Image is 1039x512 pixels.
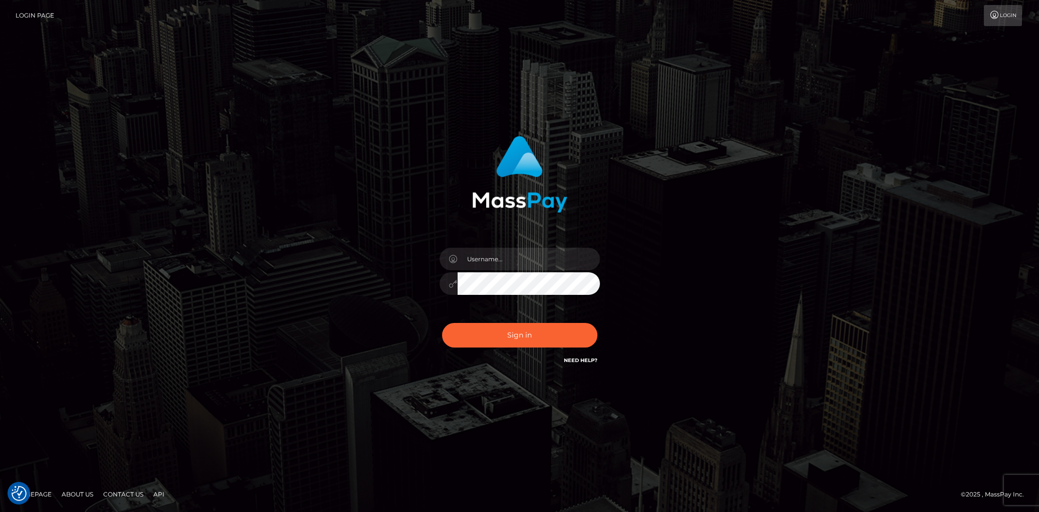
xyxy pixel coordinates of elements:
[984,5,1022,26] a: Login
[442,323,597,348] button: Sign in
[12,486,27,501] button: Consent Preferences
[472,136,567,213] img: MassPay Login
[11,486,56,502] a: Homepage
[12,486,27,501] img: Revisit consent button
[458,248,600,270] input: Username...
[564,357,597,364] a: Need Help?
[58,486,97,502] a: About Us
[149,486,168,502] a: API
[16,5,54,26] a: Login Page
[961,489,1031,500] div: © 2025 , MassPay Inc.
[99,486,147,502] a: Contact Us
